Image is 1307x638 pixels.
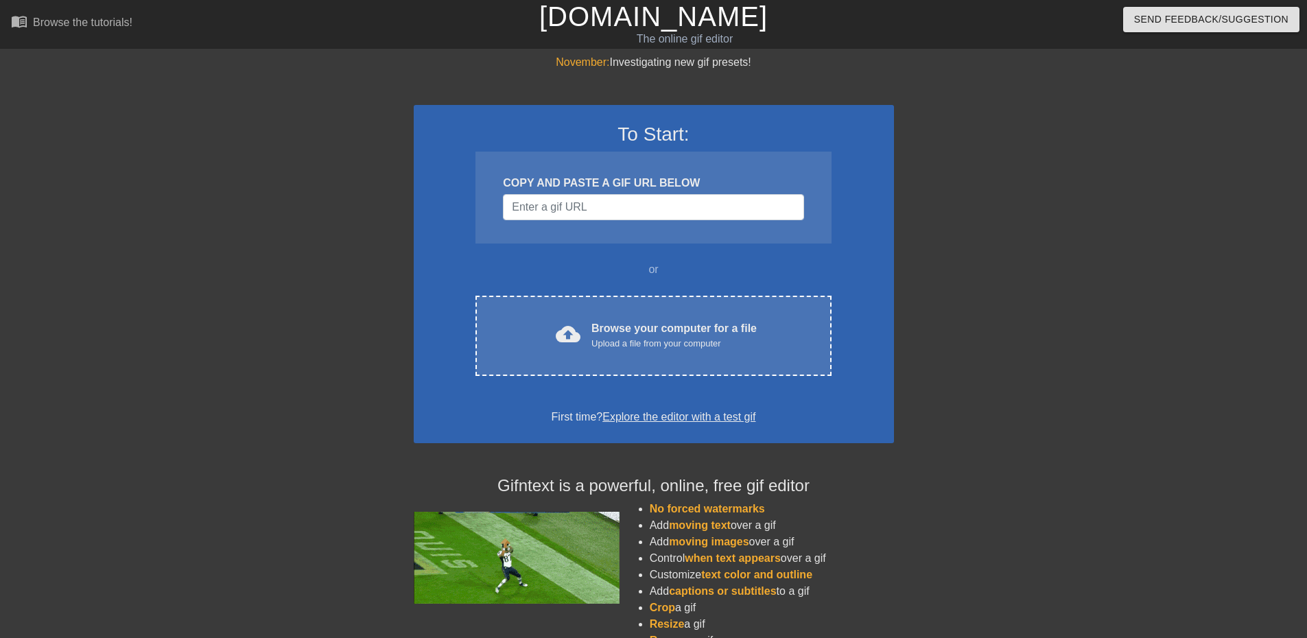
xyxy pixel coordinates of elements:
[701,569,812,580] span: text color and outline
[1134,11,1288,28] span: Send Feedback/Suggestion
[669,519,731,531] span: moving text
[685,552,781,564] span: when text appears
[650,503,765,515] span: No forced watermarks
[602,411,755,423] a: Explore the editor with a test gif
[11,13,27,29] span: menu_book
[539,1,768,32] a: [DOMAIN_NAME]
[432,123,876,146] h3: To Start:
[556,56,609,68] span: November:
[669,536,749,547] span: moving images
[1123,7,1299,32] button: Send Feedback/Suggestion
[556,322,580,346] span: cloud_upload
[650,550,894,567] li: Control over a gif
[650,534,894,550] li: Add over a gif
[650,517,894,534] li: Add over a gif
[591,320,757,351] div: Browse your computer for a file
[414,512,620,604] img: football_small.gif
[449,261,858,278] div: or
[11,13,132,34] a: Browse the tutorials!
[650,567,894,583] li: Customize
[591,337,757,351] div: Upload a file from your computer
[33,16,132,28] div: Browse the tutorials!
[669,585,776,597] span: captions or subtitles
[443,31,927,47] div: The online gif editor
[650,616,894,633] li: a gif
[650,618,685,630] span: Resize
[414,54,894,71] div: Investigating new gif presets!
[650,602,675,613] span: Crop
[414,476,894,496] h4: Gifntext is a powerful, online, free gif editor
[503,194,803,220] input: Username
[432,409,876,425] div: First time?
[650,583,894,600] li: Add to a gif
[503,175,803,191] div: COPY AND PASTE A GIF URL BELOW
[650,600,894,616] li: a gif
